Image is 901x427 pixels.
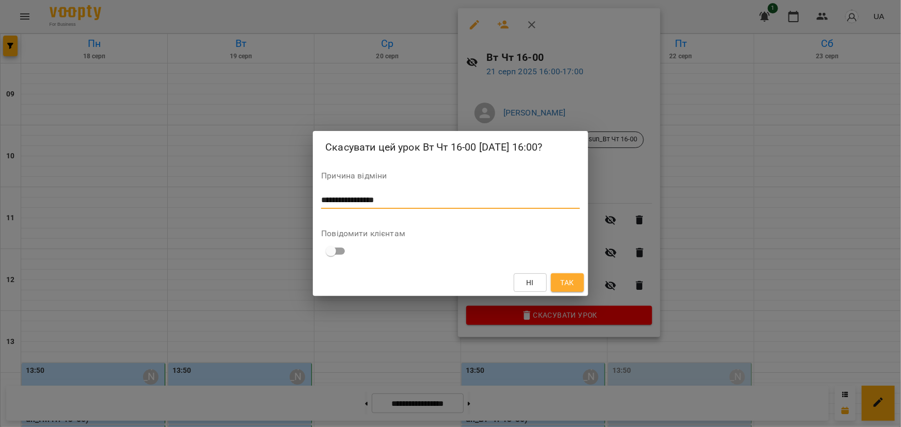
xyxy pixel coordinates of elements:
[325,139,575,155] h2: Скасувати цей урок Вт Чт 16-00 [DATE] 16:00?
[321,229,579,238] label: Повідомити клієнтам
[551,273,584,292] button: Так
[514,273,547,292] button: Ні
[526,276,534,289] span: Ні
[561,276,574,289] span: Так
[321,172,579,180] label: Причина відміни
